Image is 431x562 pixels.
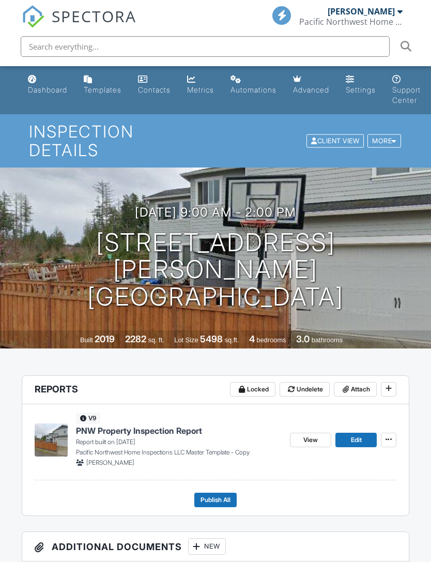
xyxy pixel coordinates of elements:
a: Support Center [388,70,425,110]
div: More [367,134,401,148]
span: SPECTORA [52,5,136,27]
h3: Additional Documents [22,532,409,561]
input: Search everything... [21,36,390,57]
div: Dashboard [28,85,67,94]
div: Pacific Northwest Home Inspections LLC [299,17,403,27]
span: sq. ft. [152,336,166,344]
a: Advanced [289,70,333,100]
a: Client View [305,136,366,144]
div: Settings [346,85,376,94]
div: 2282 [129,333,150,344]
div: 5498 [199,333,222,344]
a: Contacts [134,70,175,100]
div: Contacts [138,85,171,94]
a: Metrics [183,70,218,100]
h1: Inspection Details [29,123,402,159]
span: Lot Size [176,336,198,344]
div: Templates [84,85,121,94]
div: 4 [247,333,252,344]
a: Dashboard [24,70,71,100]
div: Metrics [187,85,214,94]
div: Automations [230,85,276,94]
span: sq.ft. [224,336,237,344]
span: bedrooms [254,336,282,344]
a: Templates [80,70,126,100]
div: New [188,538,226,555]
div: [PERSON_NAME] [328,6,395,17]
div: Advanced [293,85,329,94]
a: Automations (Basic) [226,70,281,100]
img: The Best Home Inspection Software - Spectora [22,5,44,28]
div: Client View [306,134,364,148]
h3: [DATE] 9:00 am - 2:00 pm [135,205,296,219]
span: Built [86,336,98,344]
div: Support Center [392,85,421,104]
div: 2019 [99,333,119,344]
a: Settings [342,70,380,100]
span: bathrooms [307,336,336,344]
h1: [STREET_ADDRESS] [PERSON_NAME][GEOGRAPHIC_DATA] [17,229,414,311]
a: SPECTORA [22,14,136,36]
div: 3.0 [292,333,305,344]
